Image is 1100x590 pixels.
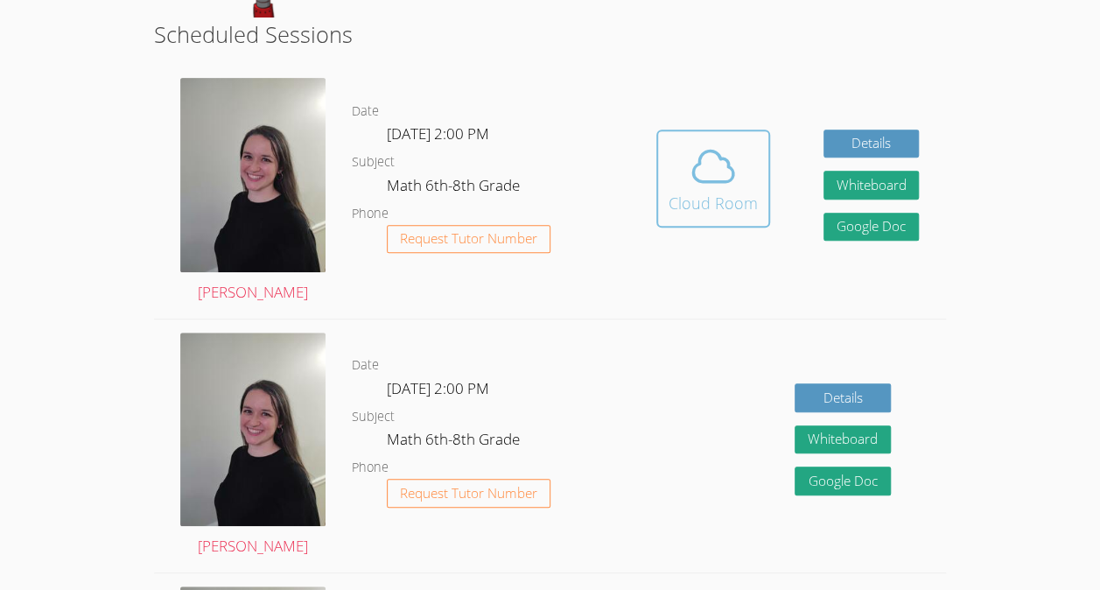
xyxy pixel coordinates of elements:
dt: Subject [352,151,395,173]
button: Whiteboard [795,425,891,454]
button: Whiteboard [823,171,920,200]
a: Google Doc [823,213,920,242]
span: Request Tutor Number [400,232,537,245]
h2: Scheduled Sessions [154,18,946,51]
button: Request Tutor Number [387,225,550,254]
span: [DATE] 2:00 PM [387,378,489,398]
img: avatar.png [180,333,326,527]
div: Cloud Room [669,191,758,215]
dd: Math 6th-8th Grade [387,427,523,457]
dd: Math 6th-8th Grade [387,173,523,203]
a: [PERSON_NAME] [180,78,326,305]
a: [PERSON_NAME] [180,333,326,559]
a: Details [795,383,891,412]
span: Request Tutor Number [400,487,537,500]
dt: Phone [352,203,389,225]
button: Cloud Room [656,130,770,228]
a: Details [823,130,920,158]
img: avatar.png [180,78,326,272]
dt: Date [352,101,379,123]
a: Google Doc [795,467,891,495]
dt: Phone [352,457,389,479]
span: [DATE] 2:00 PM [387,123,489,144]
dt: Date [352,355,379,376]
dt: Subject [352,406,395,428]
button: Request Tutor Number [387,479,550,508]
